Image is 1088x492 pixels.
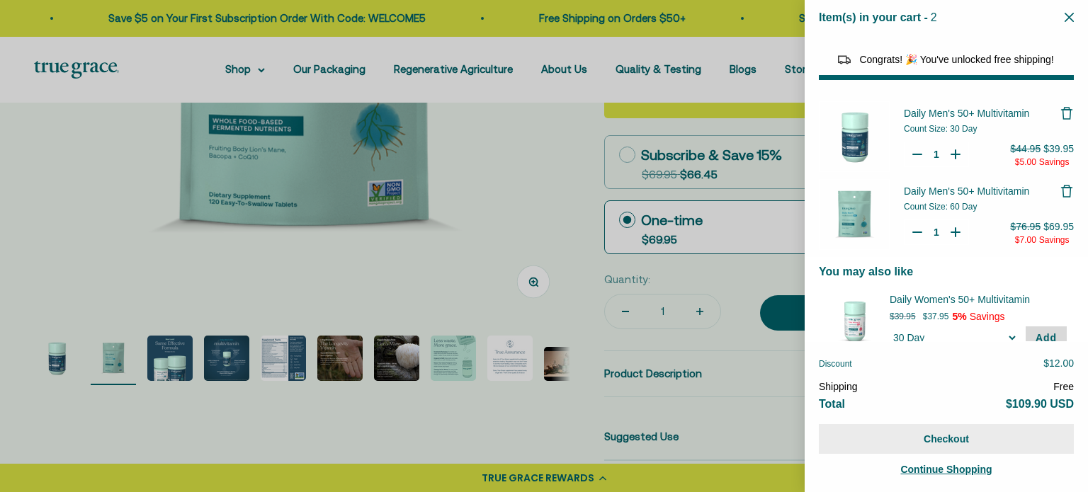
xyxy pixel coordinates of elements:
span: $69.95 [1043,221,1074,232]
button: Checkout [819,424,1074,454]
a: Continue Shopping [819,461,1074,478]
span: 2 [931,11,937,23]
span: Continue Shopping [900,464,992,475]
span: $109.90 USD [1006,398,1074,410]
span: Daily Men's 50+ Multivitamin [904,185,1029,197]
span: Discount [819,359,852,369]
button: Add [1026,326,1067,349]
span: $7.00 [1015,235,1036,245]
span: $44.95 [1010,143,1041,154]
span: Count Size: 60 Day [904,202,977,212]
span: Savings [1039,235,1070,245]
button: Remove Daily Men's 50+ Multivitamin [1060,106,1074,120]
input: Quantity for Daily Men's 50+ Multivitamin [929,147,943,161]
p: $39.95 [890,309,916,324]
span: Total [819,398,845,410]
input: Quantity for Daily Men's 50+ Multivitamin [929,225,943,239]
img: Daily Men&#39;s 50+ Multivitamin - 60 Day [819,179,890,250]
span: Add [1036,332,1057,343]
span: $76.95 [1010,221,1041,232]
span: Savings [1039,157,1070,167]
span: 5% [952,311,966,322]
span: Item(s) in your cart - [819,11,928,23]
span: Daily Women's 50+ Multivitamin [890,292,1049,307]
a: Daily Men's 50+ Multivitamin [904,184,1060,198]
span: Free [1053,381,1074,392]
img: Reward bar icon image [836,51,853,68]
span: Shipping [819,381,858,392]
img: 30 Day [826,292,883,349]
a: Daily Men's 50+ Multivitamin [904,106,1060,120]
span: Savings [970,311,1005,322]
button: Close [1065,11,1074,24]
span: Count Size: 30 Day [904,124,977,134]
img: Daily Men&#39;s 50+ Multivitamin - 30 Day [819,101,890,172]
span: You may also like [819,265,913,278]
p: $37.95 [923,309,949,324]
span: $39.95 [1043,143,1074,154]
div: Daily Women's 50+ Multivitamin [890,292,1067,307]
span: Congrats! 🎉 You've unlocked free shipping! [859,54,1053,65]
span: $12.00 [1043,357,1074,369]
button: Remove Daily Men's 50+ Multivitamin [1060,184,1074,198]
span: $5.00 [1015,157,1036,167]
span: Daily Men's 50+ Multivitamin [904,108,1029,119]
